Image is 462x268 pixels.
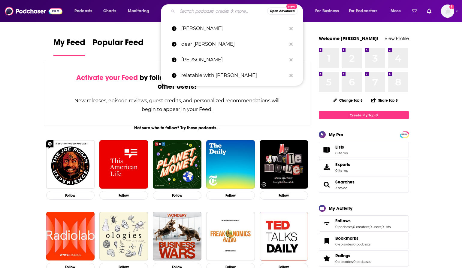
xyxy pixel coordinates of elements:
button: open menu [311,6,346,16]
span: Searches [319,177,409,193]
span: PRO [401,132,408,137]
a: [PERSON_NAME] [161,21,303,36]
a: Follows [335,218,391,223]
a: 0 podcasts [335,225,352,229]
a: Ratings [335,253,370,258]
a: [PERSON_NAME] [161,52,303,68]
p: dear chelsea [181,36,286,52]
a: relatable with [PERSON_NAME] [161,68,303,83]
img: The Joe Rogan Experience [46,140,95,189]
span: , [369,225,370,229]
span: 0 items [335,151,348,155]
span: Logged in as lcohen [441,5,454,18]
span: Lists [335,144,348,150]
button: Share Top 8 [371,94,398,106]
a: 0 lists [382,225,391,229]
img: Planet Money [153,140,201,189]
button: Follow [99,191,148,200]
a: Show notifications dropdown [424,6,434,16]
a: Follows [321,219,333,228]
a: Searches [321,180,333,189]
span: Exports [321,163,333,171]
a: Searches [335,179,355,185]
div: My Activity [329,205,352,211]
span: Ratings [335,253,350,258]
div: Search podcasts, credits, & more... [167,4,309,18]
a: 3 saved [335,186,347,190]
button: Follow [206,191,255,200]
a: Bookmarks [321,237,333,245]
a: Bookmarks [335,236,370,241]
span: Charts [103,7,116,15]
p: relatable with allie beth [181,68,286,83]
button: open menu [70,6,100,16]
span: Lists [335,144,344,150]
button: Follow [46,191,95,200]
a: 0 episodes [335,260,353,264]
img: The Daily [206,140,255,189]
span: Monitoring [128,7,149,15]
a: 0 users [370,225,381,229]
a: Exports [319,159,409,175]
a: 0 episodes [335,242,353,246]
img: My Favorite Murder with Karen Kilgariff and Georgia Hardstark [260,140,308,189]
a: 0 creators [353,225,369,229]
img: Freakonomics Radio [206,212,255,260]
a: Lists [319,142,409,158]
div: by following Podcasts, Creators, Lists, and other Users! [74,73,280,91]
span: Bookmarks [319,233,409,249]
img: TED Talks Daily [260,212,308,260]
span: Open Advanced [270,10,295,13]
button: Follow [153,191,201,200]
button: Open AdvancedNew [267,8,297,15]
span: Exports [335,162,350,167]
a: PRO [401,132,408,137]
button: Show profile menu [441,5,454,18]
span: 0 items [335,168,350,173]
a: Welcome [PERSON_NAME]! [319,35,378,41]
button: open menu [345,6,386,16]
a: Create My Top 8 [319,111,409,119]
img: Ologies with Alie Ward [99,212,148,260]
a: Show notifications dropdown [409,6,420,16]
span: Activate your Feed [76,73,138,82]
img: Radiolab [46,212,95,260]
span: , [381,225,382,229]
div: My Pro [329,132,343,137]
div: Not sure who to follow? Try these podcasts... [44,125,311,131]
span: Lists [321,146,333,154]
span: For Podcasters [349,7,378,15]
a: Charts [99,6,120,16]
button: Change Top 8 [329,97,367,104]
img: Podchaser - Follow, Share and Rate Podcasts [5,5,62,17]
img: Business Wars [153,212,201,260]
span: Ratings [319,250,409,266]
a: 0 podcasts [353,260,370,264]
button: open menu [386,6,408,16]
a: dear [PERSON_NAME] [161,36,303,52]
div: New releases, episode reviews, guest credits, and personalized recommendations will begin to appe... [74,96,280,114]
span: Podcasts [74,7,92,15]
p: michael isikoff [181,52,286,68]
svg: Add a profile image [449,5,454,9]
a: View Profile [385,35,409,41]
span: Popular Feed [92,37,143,51]
span: My Feed [53,37,85,51]
span: Follows [319,215,409,232]
button: Follow [260,191,308,200]
img: This American Life [99,140,148,189]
